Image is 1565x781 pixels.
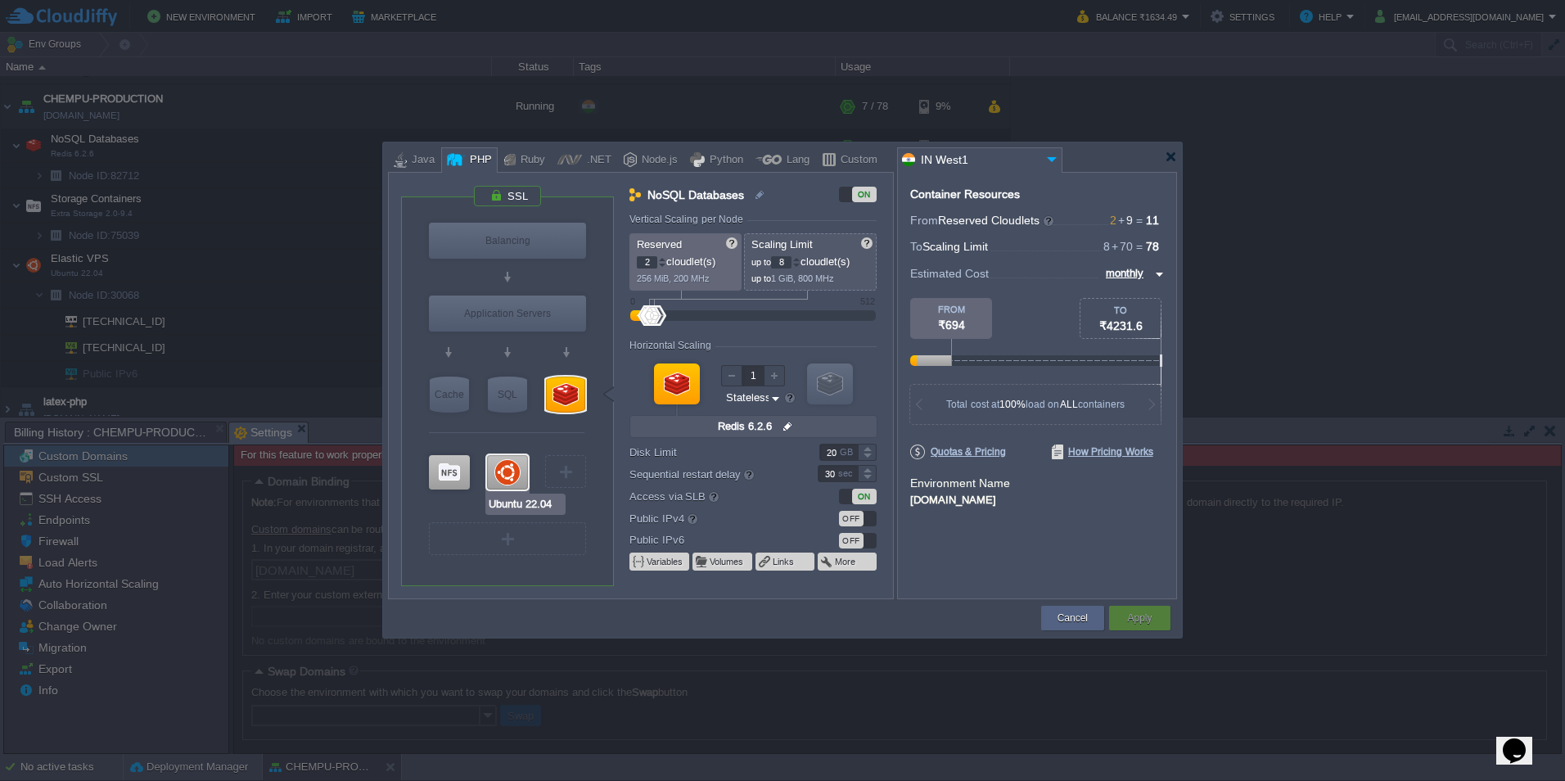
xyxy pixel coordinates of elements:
div: Node.js [637,148,678,173]
div: PHP [465,148,492,173]
button: Volumes [710,555,745,568]
p: cloudlet(s) [637,251,736,269]
div: Horizontal Scaling [629,340,715,351]
div: Container Resources [910,188,1020,201]
button: Apply [1127,610,1152,626]
span: 9 [1116,214,1133,227]
span: Estimated Cost [910,264,989,282]
span: + [1116,214,1126,227]
div: ON [852,187,877,202]
div: FROM [910,305,992,314]
div: TO [1080,305,1161,315]
div: Ruby [516,148,545,173]
span: Scaling Limit [751,238,813,251]
div: sec [838,466,856,481]
span: To [910,240,922,253]
span: 78 [1146,240,1159,253]
label: Sequential restart delay [629,465,796,483]
div: OFF [839,511,864,526]
span: up to [751,257,771,267]
div: 0 [630,296,635,306]
span: Reserved Cloudlets [938,214,1055,227]
div: Python [705,148,743,173]
div: 512 [860,296,875,306]
div: SQL Databases [488,377,527,413]
label: Environment Name [910,476,1010,490]
span: ₹694 [938,318,965,332]
div: Balancing [429,223,586,259]
div: Create New Layer [545,455,586,488]
button: Links [773,555,796,568]
div: ON [852,489,877,504]
button: More [835,555,857,568]
div: [DOMAIN_NAME] [910,491,1164,506]
div: Create New Layer [429,522,586,555]
span: 2 [1110,214,1116,227]
span: up to [751,273,771,283]
span: 70 [1110,240,1133,253]
div: Storage Containers [429,455,470,490]
div: Application Servers [429,296,586,332]
span: 1 GiB, 800 MHz [771,273,834,283]
span: = [1133,240,1146,253]
div: Lang [782,148,810,173]
button: Variables [647,555,684,568]
label: Disk Limit [629,444,796,461]
div: Elastic VPS [487,455,528,490]
label: Public IPv4 [629,509,796,527]
span: 8 [1103,240,1110,253]
span: Quotas & Pricing [910,445,1006,459]
label: Public IPv6 [629,531,796,549]
div: Java [407,148,435,173]
span: From [910,214,938,227]
span: How Pricing Works [1052,445,1153,459]
div: NoSQL Databases [546,377,585,413]
div: Custom [836,148,877,173]
span: = [1133,214,1146,227]
div: GB [840,445,856,460]
span: Reserved [637,238,682,251]
div: Cache [430,377,469,413]
span: + [1110,240,1120,253]
p: cloudlet(s) [751,251,871,269]
button: Cancel [1058,610,1088,626]
div: OFF [839,533,864,549]
iframe: chat widget [1496,716,1549,765]
span: 256 MiB, 200 MHz [637,273,710,283]
label: Access via SLB [629,487,796,505]
div: .NET [582,148,611,173]
div: SQL [488,377,527,413]
div: Load Balancer [429,223,586,259]
div: Vertical Scaling per Node [629,214,747,225]
span: 11 [1146,214,1159,227]
span: ₹4231.6 [1099,319,1143,332]
span: Scaling Limit [922,240,988,253]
